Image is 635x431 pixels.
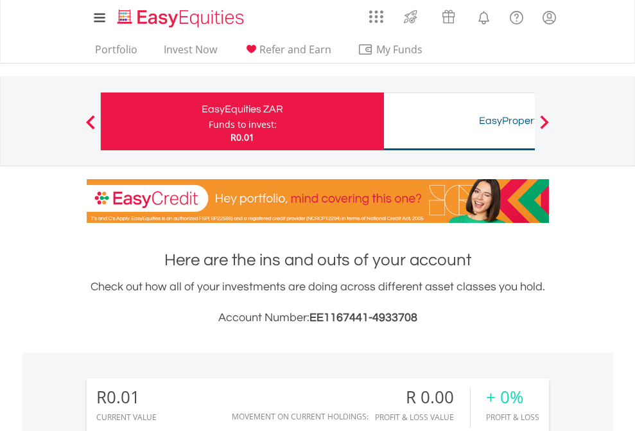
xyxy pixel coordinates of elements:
button: Previous [78,121,103,134]
a: Invest Now [159,43,222,63]
span: Refer and Earn [259,42,331,57]
img: EasyEquities_Logo.png [115,8,249,29]
img: grid-menu-icon.svg [369,10,383,24]
img: thrive-v2.svg [400,6,421,27]
div: Profit & Loss Value [375,413,470,421]
div: Profit & Loss [486,413,539,421]
span: EE1167441-4933708 [309,312,417,324]
div: Check out how all of your investments are doing across different asset classes you hold. [87,278,549,327]
a: Portfolio [90,43,143,63]
div: R 0.00 [375,388,470,407]
a: Refer and Earn [238,43,336,63]
span: My Funds [358,41,442,58]
a: Vouchers [430,3,467,27]
div: Movement on Current Holdings: [232,412,369,421]
button: Next [532,121,557,134]
a: Notifications [467,3,500,29]
div: CURRENT VALUE [96,413,157,421]
a: Home page [112,3,249,29]
div: EasyEquities ZAR [109,100,376,118]
img: EasyCredit Promotion Banner [87,179,549,223]
div: + 0% [486,388,539,407]
a: FAQ's and Support [500,3,533,29]
h1: Here are the ins and outs of your account [87,249,549,272]
a: My Profile [533,3,566,31]
div: R0.01 [96,388,157,407]
h3: Account Number: [87,309,549,327]
img: vouchers-v2.svg [438,6,459,27]
a: AppsGrid [361,3,392,24]
div: Funds to invest: [209,118,277,131]
span: R0.01 [231,131,254,143]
